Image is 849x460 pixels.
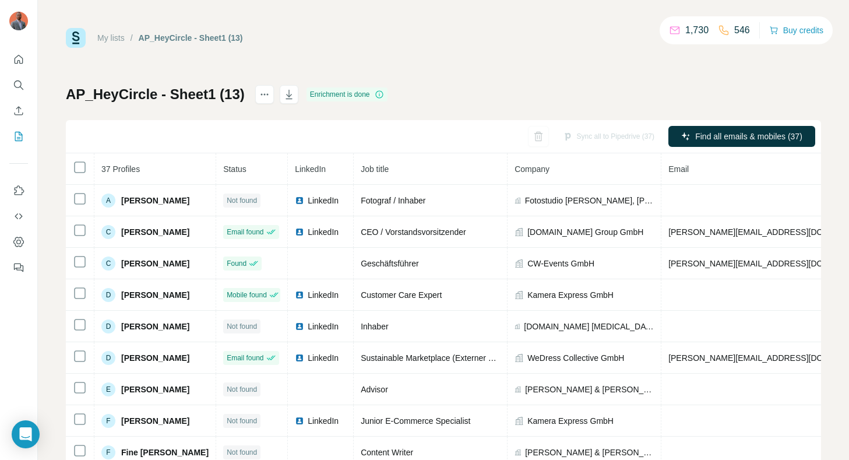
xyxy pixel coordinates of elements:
span: Not found [227,321,257,332]
div: D [101,351,115,365]
span: 37 Profiles [101,164,140,174]
button: Enrich CSV [9,100,28,121]
span: Inhaber [361,322,388,331]
img: LinkedIn logo [295,227,304,237]
span: LinkedIn [308,321,339,332]
span: Email [668,164,689,174]
span: [DOMAIN_NAME] Group GmbH [527,226,643,238]
span: Not found [227,416,257,426]
span: [PERSON_NAME] [121,415,189,427]
span: CEO / Vorstandsvorsitzender [361,227,466,237]
button: Search [9,75,28,96]
span: [PERSON_NAME] [121,226,189,238]
button: actions [255,85,274,104]
span: [PERSON_NAME] [121,384,189,395]
span: Geschäftsführer [361,259,419,268]
div: C [101,257,115,271]
div: Enrichment is done [307,87,387,101]
span: LinkedIn [308,289,339,301]
a: My lists [97,33,125,43]
span: [PERSON_NAME] [121,321,189,332]
div: E [101,382,115,396]
img: LinkedIn logo [295,290,304,300]
p: 1,730 [685,23,709,37]
span: Advisor [361,385,388,394]
span: Fotograf / Inhaber [361,196,425,205]
span: Not found [227,447,257,458]
span: [DOMAIN_NAME] [MEDICAL_DATA]. [PERSON_NAME] [524,321,654,332]
span: [PERSON_NAME] & [PERSON_NAME] GmbH [525,447,654,458]
span: Sustainable Marketplace (Externer Partner) [361,353,517,363]
span: LinkedIn [308,226,339,238]
button: Find all emails & mobiles (37) [668,126,815,147]
button: Buy credits [769,22,823,38]
span: Company [515,164,549,174]
span: LinkedIn [295,164,326,174]
div: A [101,194,115,208]
span: LinkedIn [308,195,339,206]
h1: AP_HeyCircle - Sheet1 (13) [66,85,245,104]
span: [PERSON_NAME] [121,352,189,364]
span: Found [227,258,246,269]
span: WeDress Collective GmbH [527,352,624,364]
button: Use Surfe on LinkedIn [9,180,28,201]
button: Use Surfe API [9,206,28,227]
span: [PERSON_NAME] [121,258,189,269]
li: / [131,32,133,44]
span: Fine [PERSON_NAME] [121,447,209,458]
div: F [101,414,115,428]
img: LinkedIn logo [295,196,304,205]
span: Kamera Express GmbH [527,289,614,301]
span: Customer Care Expert [361,290,442,300]
button: Feedback [9,257,28,278]
button: My lists [9,126,28,147]
span: LinkedIn [308,415,339,427]
span: Find all emails & mobiles (37) [695,131,802,142]
span: Mobile found [227,290,267,300]
p: 546 [734,23,750,37]
span: Not found [227,195,257,206]
span: CW-Events GmbH [527,258,594,269]
div: C [101,225,115,239]
div: D [101,319,115,333]
img: LinkedIn logo [295,322,304,331]
img: LinkedIn logo [295,416,304,426]
span: Status [223,164,246,174]
span: Email found [227,353,263,363]
span: Content Writer [361,448,413,457]
img: LinkedIn logo [295,353,304,363]
span: Not found [227,384,257,395]
button: Quick start [9,49,28,70]
img: Surfe Logo [66,28,86,48]
span: LinkedIn [308,352,339,364]
span: [PERSON_NAME] & [PERSON_NAME] GmbH [525,384,654,395]
img: Avatar [9,12,28,30]
span: Email found [227,227,263,237]
span: Fotostudio [PERSON_NAME], [PERSON_NAME] [525,195,654,206]
div: Open Intercom Messenger [12,420,40,448]
span: Kamera Express GmbH [527,415,614,427]
div: F [101,445,115,459]
span: Job title [361,164,389,174]
div: D [101,288,115,302]
span: [PERSON_NAME] [121,289,189,301]
div: AP_HeyCircle - Sheet1 (13) [139,32,243,44]
span: [PERSON_NAME] [121,195,189,206]
span: Junior E-Commerce Specialist [361,416,470,426]
button: Dashboard [9,231,28,252]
